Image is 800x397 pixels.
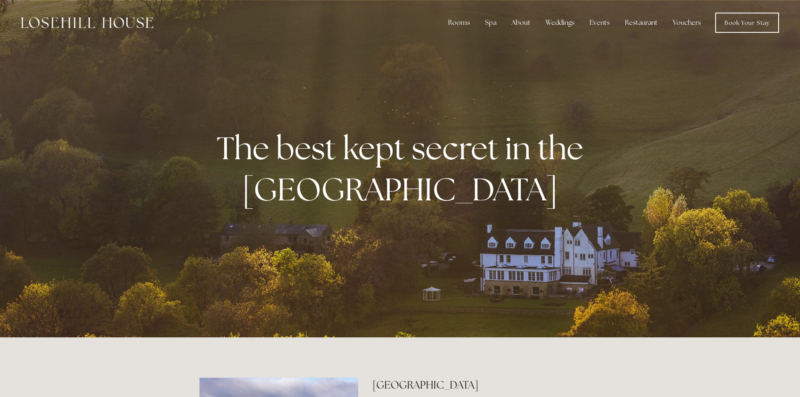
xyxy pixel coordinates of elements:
[666,14,708,31] a: Vouchers
[583,14,616,31] div: Events
[505,14,537,31] div: About
[21,17,153,28] img: Losehill House
[539,14,581,31] div: Weddings
[372,378,601,392] h2: [GEOGRAPHIC_DATA]
[441,14,477,31] div: Rooms
[478,14,503,31] div: Spa
[217,127,590,210] strong: The best kept secret in the [GEOGRAPHIC_DATA]
[715,13,779,33] a: Book Your Stay
[618,14,664,31] div: Restaurant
